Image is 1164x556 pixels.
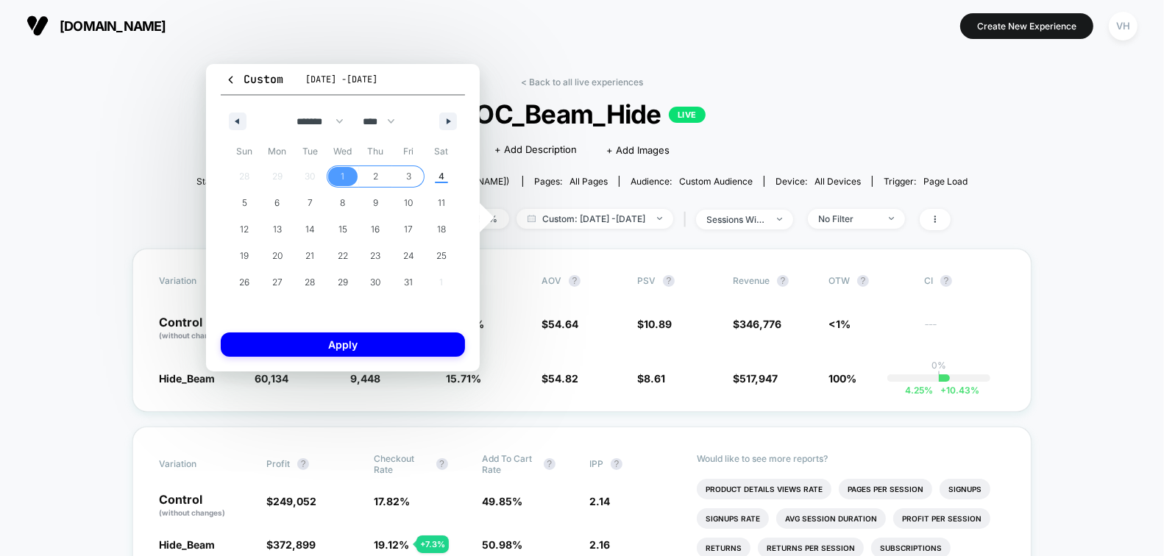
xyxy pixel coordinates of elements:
span: OTW [828,275,909,287]
span: 372,899 [273,538,316,551]
span: + [940,385,946,396]
span: <1% [828,318,851,330]
span: Profit [266,458,290,469]
span: 31 [404,269,413,296]
span: [DOMAIN_NAME] [60,18,166,34]
span: $ [637,318,672,330]
span: 4.25 % [905,385,933,396]
button: VH [1104,11,1142,41]
span: 11 [438,190,445,216]
div: Pages: [534,176,608,187]
a: < Back to all live experiences [521,76,643,88]
span: 18 [437,216,446,243]
span: $ [542,372,578,385]
span: Custom [225,72,283,87]
button: 17 [392,216,425,243]
span: 14 [305,216,315,243]
img: end [657,217,662,220]
span: 8 [340,190,345,216]
span: Device: [764,176,872,187]
button: ? [569,275,581,287]
button: 26 [228,269,261,296]
button: 2 [359,163,392,190]
button: 8 [327,190,360,216]
button: ? [663,275,675,287]
span: 15 [338,216,347,243]
span: $ [266,538,316,551]
img: end [889,217,894,220]
span: (without changes) [159,331,225,340]
button: ? [611,458,622,470]
span: 2 [373,163,378,190]
span: 54.82 [548,372,578,385]
span: Thu [359,140,392,163]
span: Sat [425,140,458,163]
button: 18 [425,216,458,243]
p: | [937,371,940,382]
span: Hide_Beam [159,372,215,385]
li: Pages Per Session [839,479,932,499]
button: 7 [294,190,327,216]
span: Revenue [733,275,770,286]
span: 6 [274,190,280,216]
span: $ [542,318,578,330]
span: 4 [439,163,444,190]
button: 23 [359,243,392,269]
li: Product Details Views Rate [697,479,831,499]
span: [DATE] - [DATE] [305,74,377,85]
span: 23 [371,243,381,269]
span: 21 [305,243,314,269]
span: 24 [403,243,414,269]
span: 50.98 % [482,538,522,551]
span: 49.85 % [482,495,522,507]
span: IPP [589,458,603,469]
span: PSV [637,275,656,286]
p: 0% [931,360,946,371]
span: CI [924,275,1005,287]
button: 28 [294,269,327,296]
span: all devices [815,176,861,187]
span: 54.64 [548,318,578,330]
span: Custom: [DATE] - [DATE] [517,209,673,229]
button: [DOMAIN_NAME] [22,14,171,38]
span: Mon [261,140,294,163]
img: calendar [528,215,536,222]
span: 9 [373,190,378,216]
span: 25 [436,243,447,269]
img: end [777,218,782,221]
p: Would like to see more reports? [697,453,1005,464]
button: 20 [261,243,294,269]
li: Signups Rate [697,508,769,529]
span: Hide_Beam [159,538,215,551]
span: $ [637,372,665,385]
span: 346,776 [739,318,781,330]
span: POC_Beam_Hide [235,99,929,129]
span: --- [924,320,1005,341]
button: 31 [392,269,425,296]
button: Create New Experience [960,13,1093,39]
li: Signups [940,479,990,499]
span: 10.89 [644,318,672,330]
span: 27 [272,269,283,296]
div: No Filter [819,213,878,224]
div: + 7.3 % [416,535,449,553]
span: 17.82 % [375,495,411,507]
button: 19 [228,243,261,269]
button: 3 [392,163,425,190]
div: sessions with impression [707,214,766,225]
button: 30 [359,269,392,296]
span: Page Load [923,176,968,187]
span: 22 [338,243,348,269]
span: $ [266,495,316,507]
span: 100% [828,372,856,385]
span: Sun [228,140,261,163]
button: 1 [327,163,360,190]
button: 24 [392,243,425,269]
p: Control [159,316,240,341]
li: Avg Session Duration [776,508,886,529]
button: ? [436,458,448,470]
span: Tue [294,140,327,163]
button: 22 [327,243,360,269]
button: ? [857,275,869,287]
button: 9 [359,190,392,216]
